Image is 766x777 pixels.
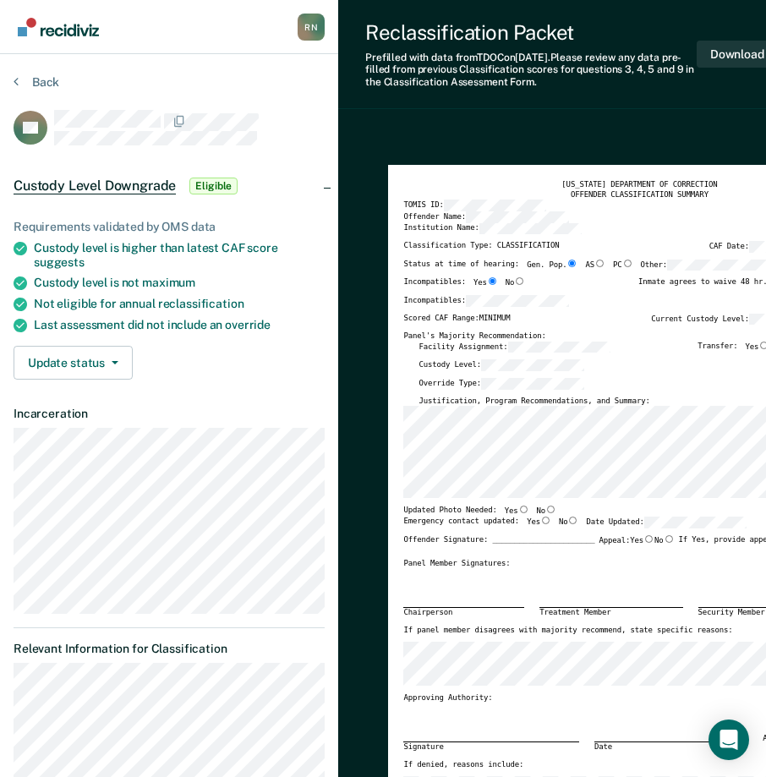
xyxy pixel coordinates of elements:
[403,277,525,295] div: Incompatibles:
[403,607,524,618] div: Chairperson
[709,720,749,760] div: Open Intercom Messenger
[189,178,238,194] span: Eligible
[566,260,577,267] input: Gen. Pop.
[508,342,611,353] input: Facility Assignment:
[419,378,583,390] label: Override Type:
[594,741,747,752] div: Date
[599,535,674,553] label: Appeal:
[622,260,633,267] input: PC
[506,277,526,288] label: No
[34,297,325,311] div: Not eligible for annual
[537,506,557,517] label: No
[473,277,498,288] label: Yes
[419,359,583,371] label: Custody Level:
[403,506,556,517] div: Updated Photo Needed:
[365,20,697,45] div: Reclassification Packet
[34,241,325,270] div: Custody level is higher than latest CAF score
[466,295,569,307] input: Incompatibles:
[14,220,325,234] div: Requirements validated by OMS data
[630,535,654,546] label: Yes
[481,378,584,390] input: Override Type:
[14,407,325,421] dt: Incarceration
[158,297,244,310] span: reclassification
[466,211,569,223] input: Offender Name:
[403,200,546,211] label: TOMIS ID:
[567,517,578,524] input: No
[403,517,747,535] div: Emergency contact updated:
[403,211,568,223] label: Offender Name:
[298,14,325,41] div: R N
[403,626,732,636] label: If panel member disagrees with majority recommend, state specific reasons:
[14,74,59,90] button: Back
[444,200,547,211] input: TOMIS ID:
[527,517,551,528] label: Yes
[419,397,649,407] label: Justification, Program Recommendations, and Summary:
[34,276,325,290] div: Custody level is not
[34,318,325,332] div: Last assessment did not include an
[585,260,605,271] label: AS
[225,318,271,331] span: override
[518,506,529,513] input: Yes
[403,559,510,569] div: Panel Member Signatures:
[419,342,610,353] label: Facility Assignment:
[559,517,579,528] label: No
[34,255,85,269] span: suggests
[644,517,747,528] input: Date Updated:
[403,223,582,235] label: Institution Name:
[14,642,325,656] dt: Relevant Information for Classification
[298,14,325,41] button: Profile dropdown button
[365,52,697,88] div: Prefilled with data from TDOC on [DATE] . Please review any data pre-filled from previous Classif...
[505,506,529,517] label: Yes
[14,346,133,380] button: Update status
[18,18,99,36] img: Recidiviz
[514,277,525,285] input: No
[586,517,747,528] label: Date Updated:
[594,260,605,267] input: AS
[654,535,675,546] label: No
[403,741,579,752] div: Signature
[539,607,682,618] div: Treatment Member
[613,260,633,271] label: PC
[540,517,551,524] input: Yes
[481,359,584,371] input: Custody Level:
[487,277,498,285] input: Yes
[403,760,523,770] label: If denied, reasons include:
[403,314,510,326] label: Scored CAF Range: MINIMUM
[664,535,675,543] input: No
[643,535,654,543] input: Yes
[14,178,176,194] span: Custody Level Downgrade
[403,295,568,307] label: Incompatibles:
[479,223,583,235] input: Institution Name:
[142,276,195,289] span: maximum
[545,506,556,513] input: No
[527,260,577,271] label: Gen. Pop.
[403,241,559,253] label: Classification Type: CLASSIFICATION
